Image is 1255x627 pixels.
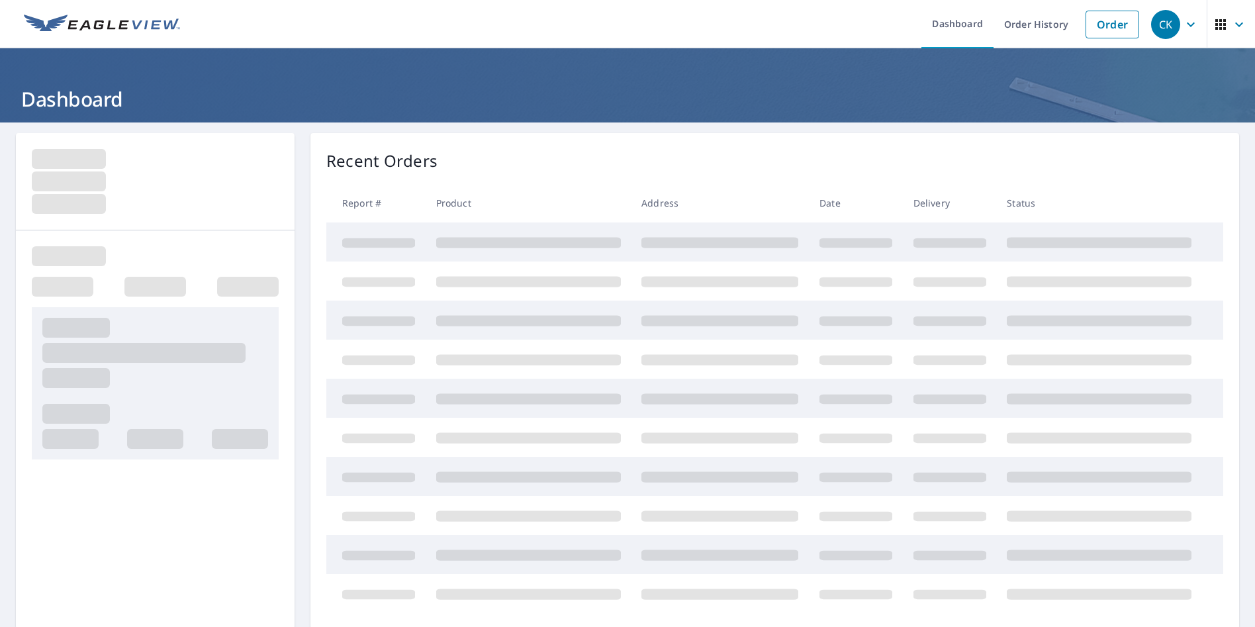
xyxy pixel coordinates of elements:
div: CK [1151,10,1180,39]
th: Address [631,183,809,222]
th: Date [809,183,903,222]
p: Recent Orders [326,149,438,173]
img: EV Logo [24,15,180,34]
th: Delivery [903,183,997,222]
h1: Dashboard [16,85,1239,113]
a: Order [1086,11,1139,38]
th: Report # [326,183,426,222]
th: Product [426,183,631,222]
th: Status [996,183,1202,222]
